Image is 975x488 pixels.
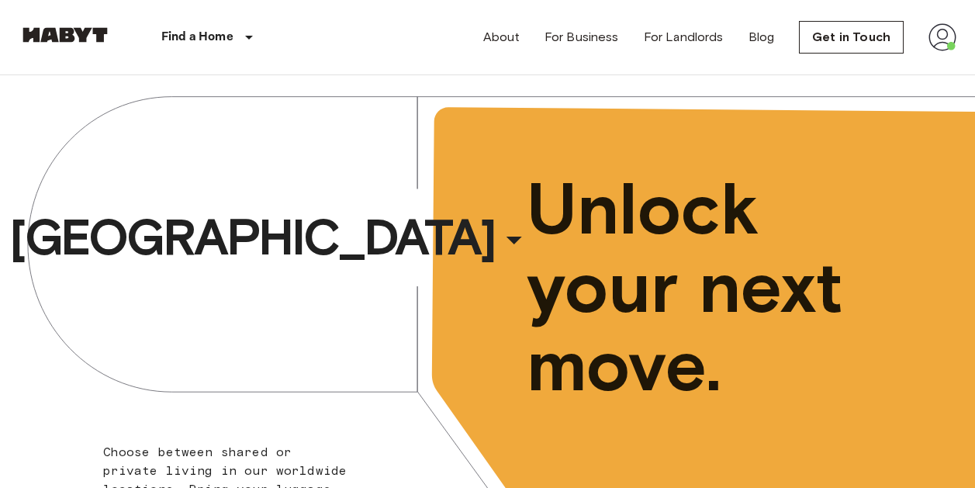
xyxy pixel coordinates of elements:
a: Blog [749,28,775,47]
span: [GEOGRAPHIC_DATA] [9,206,495,268]
a: About [483,28,520,47]
span: Unlock your next move. [527,170,917,406]
a: Get in Touch [799,21,904,54]
img: avatar [928,23,956,51]
a: For Business [545,28,619,47]
p: Find a Home [161,28,233,47]
button: [GEOGRAPHIC_DATA] [3,202,538,273]
a: For Landlords [644,28,724,47]
img: Habyt [19,27,112,43]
